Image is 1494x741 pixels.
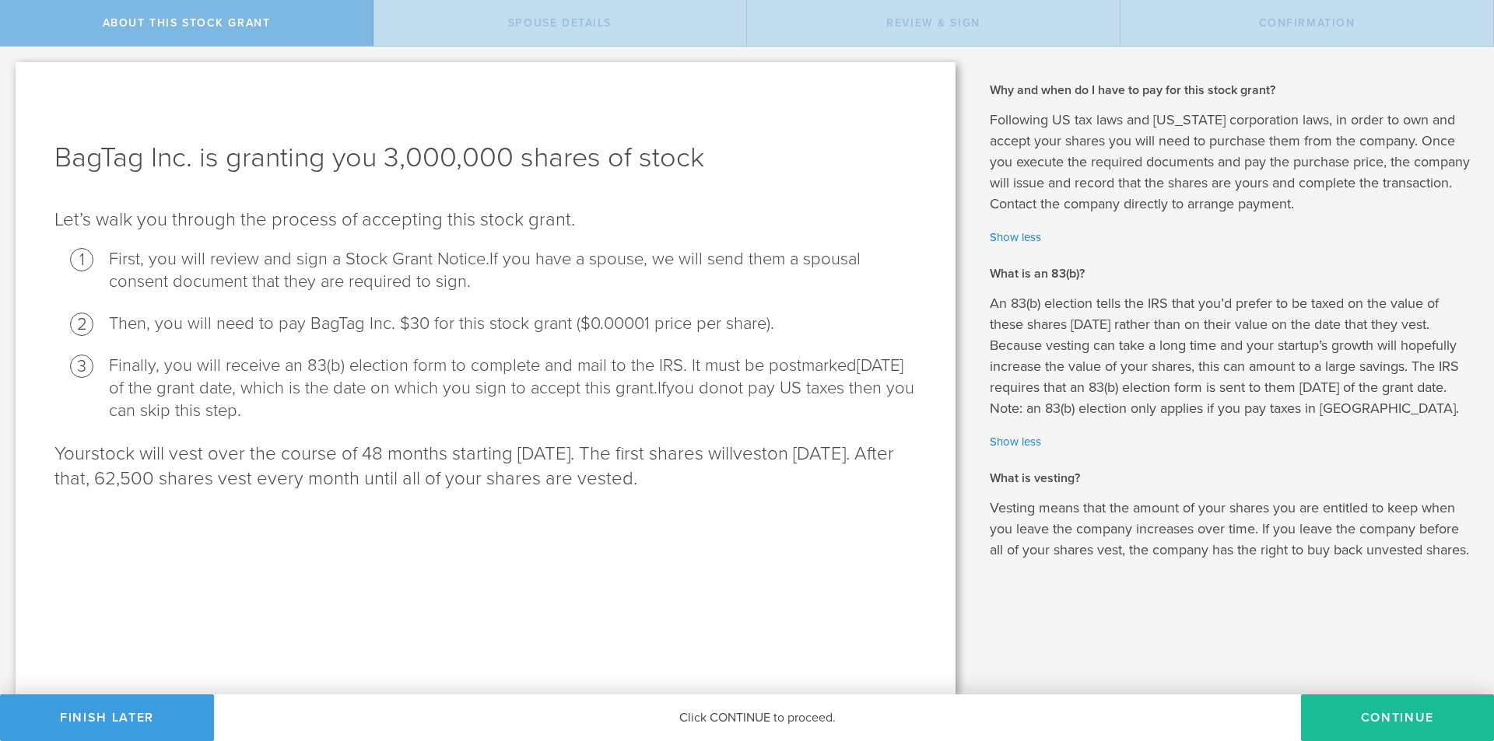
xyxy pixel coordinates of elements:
span: you do [666,378,719,398]
li: First, you will review and sign a Stock Grant Notice. [109,248,917,293]
li: Then, you will need to pay BagTag Inc. $30 for this stock grant ($0.00001 price per share). [109,313,917,335]
p: stock will vest over the course of 48 months starting [DATE]. The first shares will on [DATE]. Af... [54,442,917,491]
a: Show less [990,433,1471,451]
p: Let’s walk you through the process of accepting this stock grant . [54,208,917,232]
p: An 83(b) election tells the IRS that you’d prefer to be taxed on the value of these shares [DATE]... [990,293,1471,419]
h2: Why and when do I have to pay for this stock grant? [990,82,1471,99]
h2: What is vesting? [990,470,1471,487]
span: Review & Sign [886,16,980,30]
p: Following US tax laws and [US_STATE] corporation laws, in order to own and accept your shares you... [990,110,1471,215]
span: vest [733,442,767,465]
li: Finally, you will receive an 83(b) election form to complete and mail to the IRS . It must be pos... [109,355,917,422]
button: CONTINUE [1301,694,1494,741]
p: Vesting means that the amount of your shares you are entitled to keep when you leave the company ... [990,498,1471,561]
a: Show less [990,229,1471,246]
div: Click CONTINUE to proceed. [214,694,1301,741]
span: Spouse Details [508,16,612,30]
h2: What is an 83(b)? [990,265,1471,282]
h1: BagTag Inc. is granting you 3,000,000 shares of stock [54,139,917,177]
iframe: Chat Widget [1416,620,1494,694]
span: Your [54,442,91,465]
span: Confirmation [1259,16,1355,30]
span: About this stock grant [103,16,271,30]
